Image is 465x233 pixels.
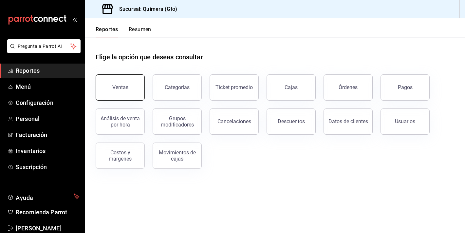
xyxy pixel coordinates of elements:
button: open_drawer_menu [72,17,77,22]
div: Órdenes [339,84,358,90]
button: Cajas [267,74,316,101]
button: Resumen [129,26,151,37]
button: Grupos modificadores [153,108,202,135]
div: Ventas [112,84,128,90]
button: Costos y márgenes [96,143,145,169]
button: Pagos [381,74,430,101]
div: Usuarios [395,118,415,125]
button: Movimientos de cajas [153,143,202,169]
div: navigation tabs [96,26,151,37]
div: Ticket promedio [215,84,253,90]
button: Ventas [96,74,145,101]
span: Personal [16,114,80,123]
div: Datos de clientes [328,118,368,125]
span: Configuración [16,98,80,107]
div: Pagos [398,84,413,90]
button: Datos de clientes [324,108,373,135]
span: Reportes [16,66,80,75]
div: Movimientos de cajas [157,149,197,162]
button: Usuarios [381,108,430,135]
div: Cancelaciones [217,118,251,125]
div: Análisis de venta por hora [100,115,140,128]
span: Ayuda [16,193,71,201]
button: Análisis de venta por hora [96,108,145,135]
button: Pregunta a Parrot AI [7,39,81,53]
span: Menú [16,82,80,91]
span: Recomienda Parrot [16,208,80,217]
button: Descuentos [267,108,316,135]
h3: Sucursal: Quimera (Gto) [114,5,177,13]
button: Cancelaciones [210,108,259,135]
span: Facturación [16,130,80,139]
span: Inventarios [16,146,80,155]
button: Reportes [96,26,118,37]
h1: Elige la opción que deseas consultar [96,52,203,62]
div: Descuentos [278,118,305,125]
a: Pregunta a Parrot AI [5,48,81,54]
button: Ticket promedio [210,74,259,101]
span: Suscripción [16,163,80,171]
div: Grupos modificadores [157,115,197,128]
span: Pregunta a Parrot AI [18,43,70,50]
div: Categorías [165,84,190,90]
button: Órdenes [324,74,373,101]
button: Categorías [153,74,202,101]
span: [PERSON_NAME] [16,224,80,233]
div: Costos y márgenes [100,149,140,162]
div: Cajas [285,84,298,90]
